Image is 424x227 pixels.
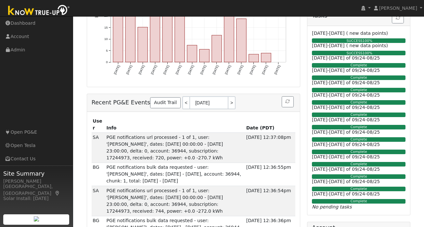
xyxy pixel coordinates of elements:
text: 0 [106,60,108,64]
rect: onclick="" [150,13,160,62]
span: Site Summary [3,169,70,178]
i: No pending tasks [312,204,352,209]
div: [GEOGRAPHIC_DATA], [GEOGRAPHIC_DATA] [3,183,70,197]
div: SUCCESS [310,51,408,56]
td: [DATE] 12:37:08pm [245,133,295,163]
div: Solar Install: [DATE] [3,195,70,202]
text: [DATE] [113,65,121,75]
a: > [228,96,236,109]
span: 100% [363,39,372,43]
text: [DATE] [187,65,195,75]
text: [DATE] [138,65,145,75]
td: PGE notifications url processed - 1 of 1, user: '[PERSON_NAME]', dates: [DATE] 00:00:00 - [DATE] ... [105,186,245,216]
h6: [DATE]-[DATE] of 09/24-08/25 [312,92,405,98]
span: [DATE]-[DATE] [312,31,344,36]
td: SDP Admin [92,133,105,163]
rect: onclick="" [249,54,259,62]
text: [DATE] [150,65,158,75]
rect: onclick="" [261,53,271,62]
rect: onclick="" [125,1,135,62]
text: [DATE] [199,65,207,75]
div: [PERSON_NAME] [3,178,70,185]
td: Bill Gurgol [92,163,105,186]
h6: [DATE]-[DATE] of 09/24-08/25 [312,154,405,160]
h6: [DATE]-[DATE] of 09/24-08/25 [312,105,405,110]
text: [DATE] [175,65,182,75]
text: [DATE] [125,65,133,75]
a: < [182,96,189,109]
th: User [92,116,105,133]
text: [DATE] [249,65,256,75]
rect: onclick="" [237,19,246,62]
rect: onclick="" [187,45,197,62]
div: Complete [312,150,405,154]
text: [DATE] [212,65,219,75]
text: kWh [94,8,99,18]
span: [PERSON_NAME] [379,6,417,11]
div: Complete [312,75,405,80]
text: [DATE] [224,65,232,75]
div: Complete [312,125,405,129]
td: PGE notifications url processed - 1 of 1, user: '[PERSON_NAME]', dates: [DATE] 00:00:00 - [DATE] ... [105,133,245,163]
text: [DATE] [274,65,281,75]
h6: [DATE]-[DATE] of 09/24-08/25 [312,191,405,197]
img: retrieve [34,216,39,221]
rect: onclick="" [212,35,222,62]
span: ( new data points) [346,43,388,48]
text: 20 [104,14,108,18]
h6: [DATE]-[DATE] of 09/24-08/25 [312,167,405,172]
h6: [DATE]-[DATE] of 09/24-08/25 [312,68,405,73]
div: Complete [312,137,405,142]
h6: [DATE]-[DATE] of 09/24-08/25 [312,129,405,135]
h6: [DATE]-[DATE] of 09/24-08/25 [312,117,405,123]
h6: [DATE]-[DATE] of 09/24-08/25 [312,142,405,147]
button: Refresh [392,12,404,23]
a: Audit Trail [150,97,180,108]
th: Date (PDT) [245,116,295,133]
th: Info [105,116,245,133]
div: Complete [312,187,405,191]
text: 10 [104,37,108,41]
td: PGE notifications bulk data requested - user: '[PERSON_NAME]', dates: [DATE] - [DATE], account: 3... [105,163,245,186]
td: [DATE] 12:36:55pm [245,163,295,186]
h6: [DATE]-[DATE] of 09/24-08/25 [312,55,405,61]
text: 15 [104,26,108,29]
span: 100% [363,51,372,55]
div: Complete [312,100,405,105]
div: Complete [312,199,405,204]
span: [DATE]-[DATE] [312,43,344,48]
div: Complete [312,63,405,68]
rect: onclick="" [138,27,148,62]
button: Refresh [282,96,294,107]
div: Complete [312,174,405,179]
td: SDP Admin [92,186,105,216]
h5: Recent PG&E Events [92,96,295,109]
td: [DATE] 12:36:54pm [245,186,295,216]
text: [DATE] [261,65,269,75]
div: Complete [312,88,405,92]
div: Complete [312,113,405,117]
h6: [DATE]-[DATE] of 09/24-08/25 [312,179,405,184]
a: Map [55,191,60,196]
text: [DATE] [237,65,244,75]
div: Complete [312,162,405,167]
h6: [DATE]-[DATE] of 09/24-08/25 [312,80,405,86]
div: SUCCESS [310,38,408,44]
span: ( new data points) [346,31,388,36]
rect: onclick="" [199,49,209,62]
rect: onclick="" [113,16,123,62]
text: 5 [106,49,108,52]
img: Know True-Up [5,4,73,18]
text: [DATE] [162,65,170,75]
